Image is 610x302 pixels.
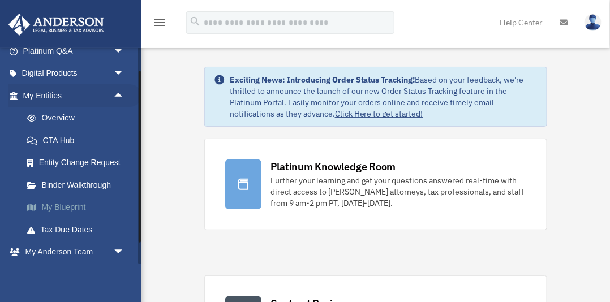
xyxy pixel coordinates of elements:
img: Anderson Advisors Platinum Portal [5,14,108,36]
a: Platinum Knowledge Room Further your learning and get your questions answered real-time with dire... [204,139,547,230]
a: Digital Productsarrow_drop_down [8,62,141,85]
div: Further your learning and get your questions answered real-time with direct access to [PERSON_NAM... [270,175,526,209]
a: Platinum Q&Aarrow_drop_down [8,40,141,62]
span: arrow_drop_down [113,241,136,264]
i: search [189,15,201,28]
img: User Pic [585,14,602,31]
a: Entity Change Request [16,152,141,174]
span: arrow_drop_down [113,62,136,85]
a: My Anderson Teamarrow_drop_down [8,241,141,264]
strong: Exciting News: Introducing Order Status Tracking! [230,75,415,85]
a: menu [153,20,166,29]
span: arrow_drop_up [113,84,136,107]
div: Platinum Knowledge Room [270,159,396,174]
a: My Documentsarrow_drop_down [8,263,141,286]
div: Based on your feedback, we're thrilled to announce the launch of our new Order Status Tracking fe... [230,74,538,119]
a: Overview [16,107,141,130]
a: My Entitiesarrow_drop_up [8,84,141,107]
a: Binder Walkthrough [16,174,141,196]
span: arrow_drop_down [113,263,136,286]
span: arrow_drop_down [113,40,136,63]
i: menu [153,16,166,29]
a: My Blueprint [16,196,141,219]
a: CTA Hub [16,129,141,152]
a: Click Here to get started! [335,109,423,119]
a: Tax Due Dates [16,218,141,241]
